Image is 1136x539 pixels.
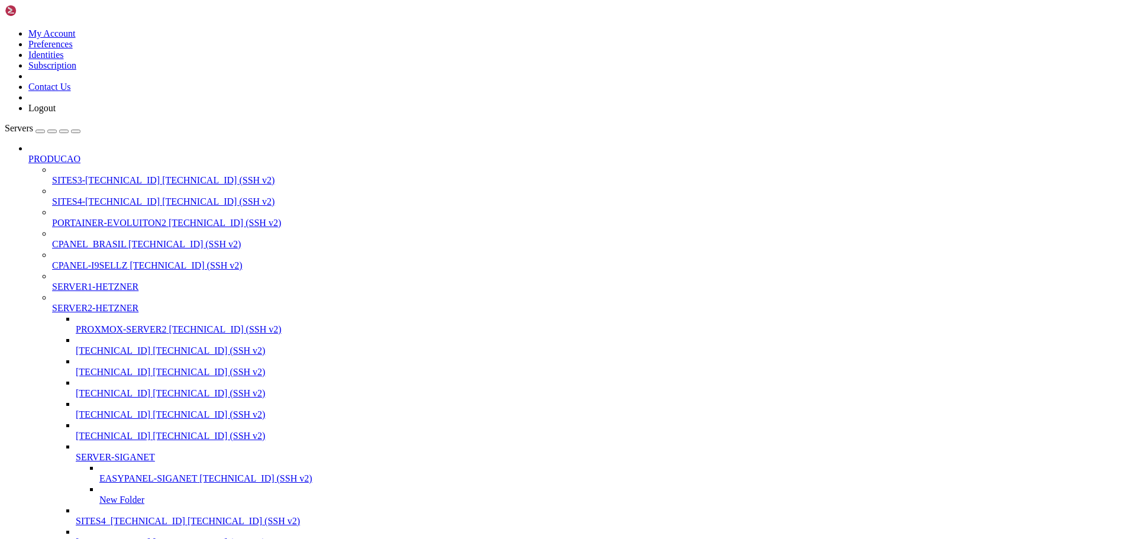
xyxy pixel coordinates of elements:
[76,431,150,441] span: [TECHNICAL_ID]
[76,516,1131,527] a: SITES4_[TECHNICAL_ID] [TECHNICAL_ID] (SSH v2)
[188,516,300,526] span: [TECHNICAL_ID] (SSH v2)
[52,282,1131,292] a: SERVER1-HETZNER
[76,346,150,356] span: [TECHNICAL_ID]
[199,473,312,483] span: [TECHNICAL_ID] (SSH v2)
[76,452,155,462] span: SERVER-SIGANET
[52,218,1131,228] a: PORTAINER-EVOLUITON2 [TECHNICAL_ID] (SSH v2)
[162,196,275,206] span: [TECHNICAL_ID] (SSH v2)
[153,346,265,356] span: [TECHNICAL_ID] (SSH v2)
[52,303,138,313] span: SERVER2-HETZNER
[76,516,185,526] span: SITES4_[TECHNICAL_ID]
[153,409,265,419] span: [TECHNICAL_ID] (SSH v2)
[28,154,80,164] span: PRODUCAO
[76,409,150,419] span: [TECHNICAL_ID]
[153,388,265,398] span: [TECHNICAL_ID] (SSH v2)
[162,175,275,185] span: [TECHNICAL_ID] (SSH v2)
[76,314,1131,335] li: PROXMOX-SERVER2 [TECHNICAL_ID] (SSH v2)
[76,452,1131,463] a: SERVER-SIGANET
[99,495,144,505] span: New Folder
[52,196,160,206] span: SITES4-[TECHNICAL_ID]
[76,356,1131,377] li: [TECHNICAL_ID] [TECHNICAL_ID] (SSH v2)
[130,260,242,270] span: [TECHNICAL_ID] (SSH v2)
[76,335,1131,356] li: [TECHNICAL_ID] [TECHNICAL_ID] (SSH v2)
[52,175,1131,186] a: SITES3-[TECHNICAL_ID] [TECHNICAL_ID] (SSH v2)
[5,5,73,17] img: Shellngn
[76,367,1131,377] a: [TECHNICAL_ID] [TECHNICAL_ID] (SSH v2)
[76,324,1131,335] a: PROXMOX-SERVER2 [TECHNICAL_ID] (SSH v2)
[52,228,1131,250] li: CPANEL_BRASIL [TECHNICAL_ID] (SSH v2)
[76,388,150,398] span: [TECHNICAL_ID]
[99,463,1131,484] li: EASYPANEL-SIGANET [TECHNICAL_ID] (SSH v2)
[128,239,241,249] span: [TECHNICAL_ID] (SSH v2)
[99,484,1131,505] li: New Folder
[52,186,1131,207] li: SITES4-[TECHNICAL_ID] [TECHNICAL_ID] (SSH v2)
[52,239,126,249] span: CPANEL_BRASIL
[52,303,1131,314] a: SERVER2-HETZNER
[5,123,80,133] a: Servers
[76,409,1131,420] a: [TECHNICAL_ID] [TECHNICAL_ID] (SSH v2)
[52,164,1131,186] li: SITES3-[TECHNICAL_ID] [TECHNICAL_ID] (SSH v2)
[28,103,56,113] a: Logout
[28,39,73,49] a: Preferences
[153,367,265,377] span: [TECHNICAL_ID] (SSH v2)
[76,399,1131,420] li: [TECHNICAL_ID] [TECHNICAL_ID] (SSH v2)
[52,196,1131,207] a: SITES4-[TECHNICAL_ID] [TECHNICAL_ID] (SSH v2)
[76,505,1131,527] li: SITES4_[TECHNICAL_ID] [TECHNICAL_ID] (SSH v2)
[5,123,33,133] span: Servers
[76,377,1131,399] li: [TECHNICAL_ID] [TECHNICAL_ID] (SSH v2)
[76,431,1131,441] a: [TECHNICAL_ID] [TECHNICAL_ID] (SSH v2)
[76,388,1131,399] a: [TECHNICAL_ID] [TECHNICAL_ID] (SSH v2)
[52,271,1131,292] li: SERVER1-HETZNER
[99,473,1131,484] a: EASYPANEL-SIGANET [TECHNICAL_ID] (SSH v2)
[52,218,166,228] span: PORTAINER-EVOLUITON2
[99,495,1131,505] a: New Folder
[28,82,71,92] a: Contact Us
[28,50,64,60] a: Identities
[52,260,1131,271] a: CPANEL-I9SELLZ [TECHNICAL_ID] (SSH v2)
[52,175,160,185] span: SITES3-[TECHNICAL_ID]
[52,250,1131,271] li: CPANEL-I9SELLZ [TECHNICAL_ID] (SSH v2)
[28,154,1131,164] a: PRODUCAO
[28,28,76,38] a: My Account
[76,441,1131,505] li: SERVER-SIGANET
[76,346,1131,356] a: [TECHNICAL_ID] [TECHNICAL_ID] (SSH v2)
[28,60,76,70] a: Subscription
[169,324,281,334] span: [TECHNICAL_ID] (SSH v2)
[76,367,150,377] span: [TECHNICAL_ID]
[153,431,265,441] span: [TECHNICAL_ID] (SSH v2)
[52,207,1131,228] li: PORTAINER-EVOLUITON2 [TECHNICAL_ID] (SSH v2)
[76,420,1131,441] li: [TECHNICAL_ID] [TECHNICAL_ID] (SSH v2)
[99,473,197,483] span: EASYPANEL-SIGANET
[76,324,166,334] span: PROXMOX-SERVER2
[52,239,1131,250] a: CPANEL_BRASIL [TECHNICAL_ID] (SSH v2)
[52,260,127,270] span: CPANEL-I9SELLZ
[52,282,138,292] span: SERVER1-HETZNER
[169,218,281,228] span: [TECHNICAL_ID] (SSH v2)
